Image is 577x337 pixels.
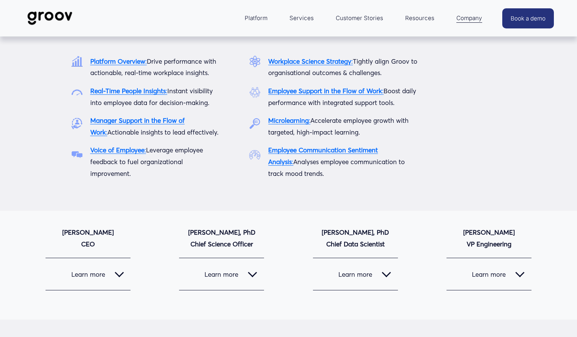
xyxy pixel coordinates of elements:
p: Analyses employee communication to track mood trends. [268,144,420,179]
a: Services [286,9,318,27]
a: Microlearning: [268,116,310,124]
strong: Voice of Employee [90,146,145,154]
p: Tightly align Groov to organisational outcomes & challenges. [268,56,420,79]
a: Workplace Science Strategy: [268,57,353,65]
a: Platform Overview: [90,57,147,65]
a: Manager Support in the Flow of Work: [90,116,185,136]
a: Employee Communication Sentiment Analysis: [268,146,378,166]
p: Accelerate employee growth with targeted, high-impact learning. [268,115,420,138]
a: Voice of Employee: [90,146,146,154]
strong: Employee Communication Sentiment Analysis [268,146,378,166]
a: Employee Support in the Flow of Work: [268,87,384,95]
span: Resources [405,13,434,24]
strong: Real-Time People Insights [90,87,166,95]
p: Actionable insights to lead effectively. [90,115,220,138]
a: Customer Stories [332,9,387,27]
a: folder dropdown [241,9,271,27]
strong: Employee Support in the Flow of Work [268,87,382,95]
strong: Manager Support in the Flow of Work [90,116,185,136]
img: Groov | Workplace Science Platform | Unlock Performance | Drive Results [23,6,77,31]
a: folder dropdown [401,9,438,27]
span: Platform [245,13,267,24]
a: Real-Time People Insights: [90,87,167,95]
strong: Microlearning [268,116,309,124]
p: Instant visibility into employee data for decision-making. [90,85,220,108]
span: Company [456,13,482,24]
strong: Workplace Science Strategy [268,57,351,65]
a: folder dropdown [453,9,486,27]
p: Drive performance with actionable, real-time workplace insights. [90,56,220,79]
p: Boost daily performance with integrated support tools. [268,85,420,108]
strong: Platform Overview [90,57,145,65]
a: Book a demo [502,8,554,28]
p: Leverage employee feedback to fuel organizational improvement. [90,144,220,179]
